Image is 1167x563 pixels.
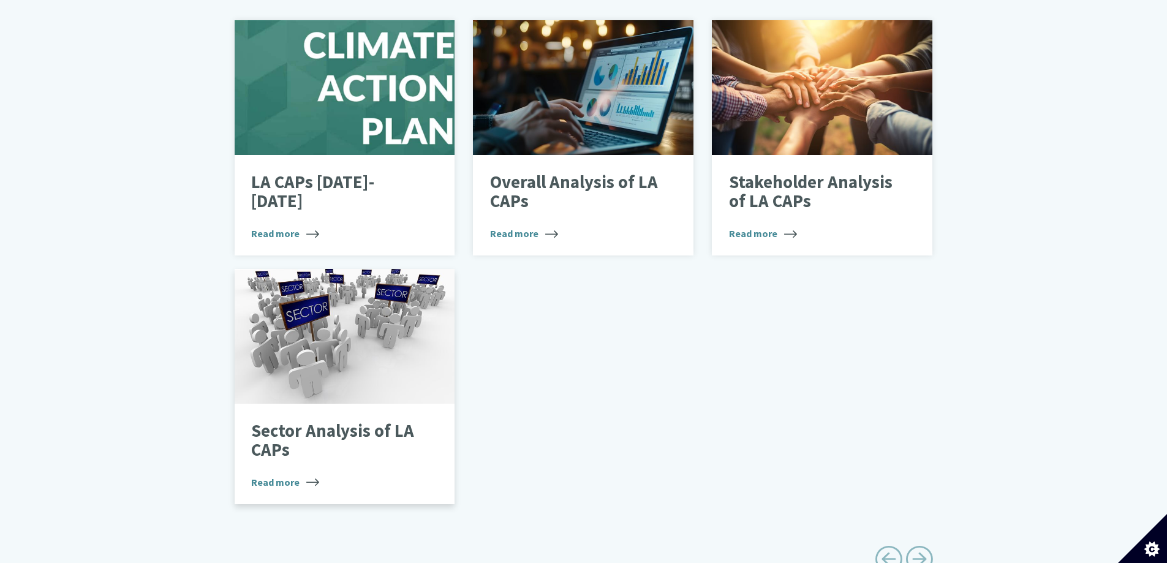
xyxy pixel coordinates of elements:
[729,173,897,211] p: Stakeholder Analysis of LA CAPs
[235,269,455,504] a: Sector Analysis of LA CAPs Read more
[251,475,319,489] span: Read more
[490,173,659,211] p: Overall Analysis of LA CAPs
[251,421,420,460] p: Sector Analysis of LA CAPs
[251,226,319,241] span: Read more
[251,173,420,211] p: LA CAPs [DATE]-[DATE]
[490,226,558,241] span: Read more
[1118,514,1167,563] button: Set cookie preferences
[473,20,693,255] a: Overall Analysis of LA CAPs Read more
[729,226,797,241] span: Read more
[235,20,455,255] a: LA CAPs [DATE]-[DATE] Read more
[712,20,932,255] a: Stakeholder Analysis of LA CAPs Read more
